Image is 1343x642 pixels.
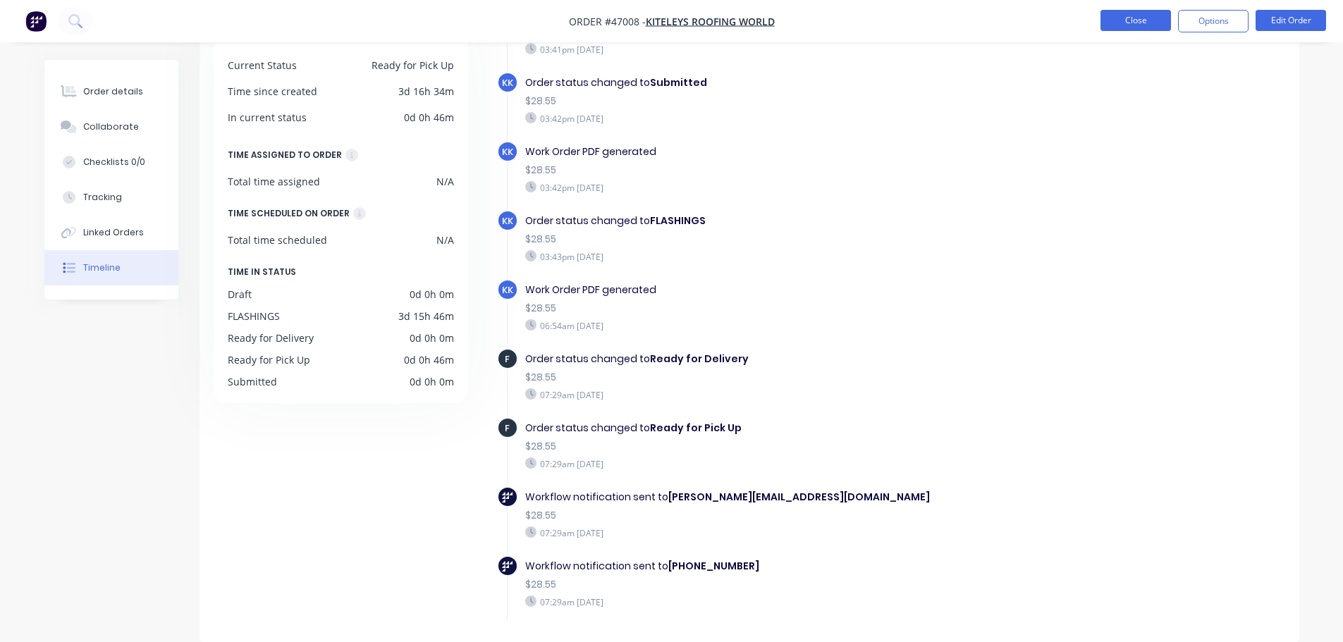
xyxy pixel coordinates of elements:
[502,145,513,159] span: KK
[525,214,1013,228] div: Order status changed to
[228,147,342,163] div: TIME ASSIGNED TO ORDER
[83,85,143,98] div: Order details
[525,301,1013,316] div: $28.55
[228,374,277,389] div: Submitted
[525,163,1013,178] div: $28.55
[525,112,1013,125] div: 03:42pm [DATE]
[44,144,178,180] button: Checklists 0/0
[525,526,1013,539] div: 07:29am [DATE]
[410,374,454,389] div: 0d 0h 0m
[372,58,454,73] div: Ready for Pick Up
[525,457,1013,470] div: 07:29am [DATE]
[228,309,280,323] div: FLASHINGS
[502,283,513,297] span: KK
[525,370,1013,385] div: $28.55
[44,215,178,250] button: Linked Orders
[228,287,252,302] div: Draft
[525,75,1013,90] div: Order status changed to
[525,94,1013,109] div: $28.55
[650,352,749,366] b: Ready for Delivery
[525,490,1013,505] div: Workflow notification sent to
[525,232,1013,247] div: $28.55
[228,84,317,99] div: Time since created
[1178,10,1249,32] button: Options
[228,264,296,280] span: TIME IN STATUS
[525,421,1013,436] div: Order status changed to
[502,76,513,89] span: KK
[398,309,454,323] div: 3d 15h 46m
[646,15,775,28] a: KITELEYS ROOFING WORLD
[1100,10,1171,31] button: Close
[525,352,1013,366] div: Order status changed to
[525,388,1013,401] div: 07:29am [DATE]
[525,508,1013,523] div: $28.55
[436,233,454,247] div: N/A
[668,490,930,504] b: [PERSON_NAME][EMAIL_ADDRESS][DOMAIN_NAME]
[83,226,144,239] div: Linked Orders
[228,110,307,125] div: In current status
[83,121,139,133] div: Collaborate
[25,11,47,32] img: Factory
[525,181,1013,194] div: 03:42pm [DATE]
[44,109,178,144] button: Collaborate
[650,75,707,89] b: Submitted
[404,352,454,367] div: 0d 0h 46m
[505,352,510,366] span: F
[228,331,314,345] div: Ready for Delivery
[228,58,297,73] div: Current Status
[525,577,1013,592] div: $28.55
[44,180,178,215] button: Tracking
[1256,10,1326,31] button: Edit Order
[525,144,1013,159] div: Work Order PDF generated
[525,319,1013,332] div: 06:54am [DATE]
[525,250,1013,263] div: 03:43pm [DATE]
[502,561,513,572] img: factory-icon.a9417b93e298b3eb004f..png
[525,439,1013,454] div: $28.55
[44,250,178,285] button: Timeline
[569,15,646,28] span: Order #47008 -
[525,283,1013,297] div: Work Order PDF generated
[410,287,454,302] div: 0d 0h 0m
[502,214,513,228] span: KK
[525,43,1013,56] div: 03:41pm [DATE]
[650,421,742,435] b: Ready for Pick Up
[668,559,759,573] b: [PHONE_NUMBER]
[228,206,350,221] div: TIME SCHEDULED ON ORDER
[83,261,121,274] div: Timeline
[525,595,1013,608] div: 07:29am [DATE]
[505,421,510,435] span: F
[436,174,454,189] div: N/A
[44,74,178,109] button: Order details
[228,174,320,189] div: Total time assigned
[525,559,1013,574] div: Workflow notification sent to
[228,233,327,247] div: Total time scheduled
[83,191,122,204] div: Tracking
[228,352,310,367] div: Ready for Pick Up
[650,214,706,228] b: FLASHINGS
[398,84,454,99] div: 3d 16h 34m
[404,110,454,125] div: 0d 0h 46m
[502,492,513,502] img: factory-icon.a9417b93e298b3eb004f..png
[83,156,145,168] div: Checklists 0/0
[410,331,454,345] div: 0d 0h 0m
